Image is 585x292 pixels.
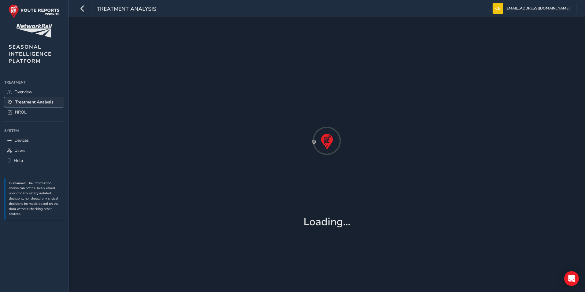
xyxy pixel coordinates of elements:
[14,158,23,163] span: Help
[4,97,64,107] a: Treatment Analysis
[4,78,64,87] div: Treatment
[4,155,64,166] a: Help
[14,137,29,143] span: Devices
[16,24,52,38] img: customer logo
[304,215,350,228] h1: Loading...
[4,135,64,145] a: Devices
[14,89,32,95] span: Overview
[505,3,570,14] span: [EMAIL_ADDRESS][DOMAIN_NAME]
[9,181,61,217] p: Disclaimer: The information shown can not be solely relied upon for any safety-related decisions,...
[493,3,503,14] img: diamond-layout
[15,99,54,105] span: Treatment Analysis
[97,5,156,14] span: Treatment Analysis
[14,148,25,153] span: Users
[4,145,64,155] a: Users
[564,271,579,286] div: Open Intercom Messenger
[4,107,64,117] a: NROL
[4,87,64,97] a: Overview
[15,109,27,115] span: NROL
[9,4,60,18] img: rr logo
[493,3,572,14] button: [EMAIL_ADDRESS][DOMAIN_NAME]
[9,43,52,65] span: SEASONAL INTELLIGENCE PLATFORM
[4,126,64,135] div: System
